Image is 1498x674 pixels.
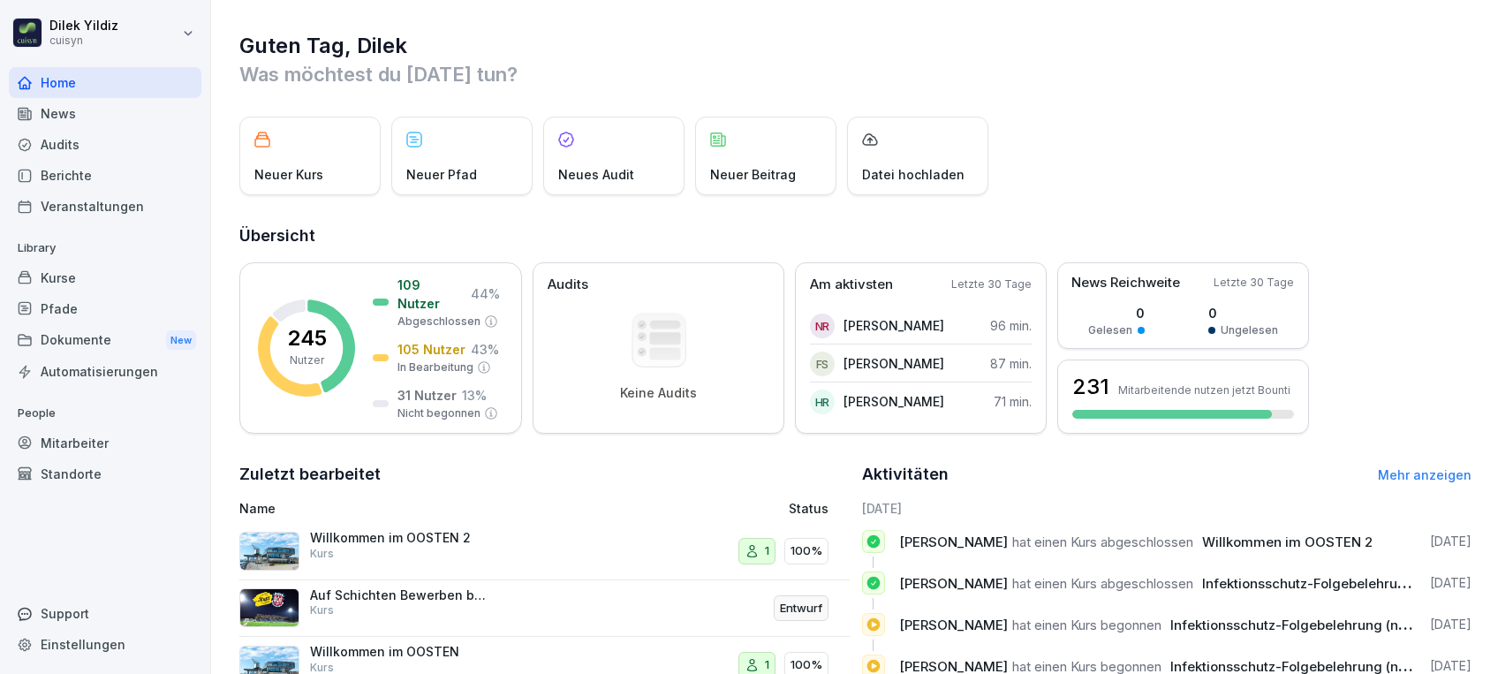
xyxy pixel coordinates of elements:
a: Mehr anzeigen [1378,467,1472,482]
p: 31 Nutzer [397,386,457,405]
a: Kurse [9,262,201,293]
p: [DATE] [1430,616,1472,633]
p: 71 min. [994,392,1032,411]
p: [DATE] [1430,574,1472,592]
p: Gelesen [1088,322,1132,338]
a: Mitarbeiter [9,428,201,458]
p: 44 % [471,284,500,303]
p: Mitarbeitende nutzen jetzt Bounti [1118,383,1290,397]
h1: Guten Tag, Dilek [239,32,1472,60]
a: Einstellungen [9,629,201,660]
p: Letzte 30 Tage [951,276,1032,292]
p: 0 [1208,304,1278,322]
p: [DATE] [1430,533,1472,550]
p: Nicht begonnen [397,405,480,421]
p: [PERSON_NAME] [844,392,944,411]
p: Abgeschlossen [397,314,480,329]
span: hat einen Kurs begonnen [1012,617,1161,633]
p: 109 Nutzer [397,276,465,313]
a: Home [9,67,201,98]
p: Auf Schichten Bewerben beim FSV in der E2N App! [310,587,487,603]
div: Support [9,598,201,629]
p: Audits [548,275,588,295]
p: 1 [765,542,769,560]
img: ix1ykoc2zihs2snthutkekki.png [239,532,299,571]
h2: Aktivitäten [862,462,949,487]
p: 245 [287,328,327,349]
a: Auf Schichten Bewerben beim FSV in der E2N App!KursEntwurf [239,580,850,638]
a: Audits [9,129,201,160]
a: Willkommen im OOSTEN 2Kurs1100% [239,523,850,580]
span: [PERSON_NAME] [899,575,1008,592]
p: 96 min. [990,316,1032,335]
p: Ungelesen [1221,322,1278,338]
h2: Zuletzt bearbeitet [239,462,850,487]
h6: [DATE] [862,499,1472,518]
p: Status [789,499,828,518]
a: Berichte [9,160,201,191]
p: Dilek Yildiz [49,19,118,34]
p: 105 Nutzer [397,340,465,359]
a: News [9,98,201,129]
p: 87 min. [990,354,1032,373]
p: [PERSON_NAME] [844,316,944,335]
span: Infektionsschutz-Folgebelehrung (nach §43 IfSG) [1170,617,1487,633]
p: 100% [791,542,822,560]
p: Name [239,499,617,518]
p: Was möchtest du [DATE] tun? [239,60,1472,88]
p: cuisyn [49,34,118,47]
span: hat einen Kurs abgeschlossen [1012,534,1193,550]
p: 13 % [462,386,487,405]
p: 1 [765,656,769,674]
p: Neues Audit [558,165,634,184]
p: People [9,399,201,428]
p: Am aktivsten [810,275,893,295]
span: hat einen Kurs abgeschlossen [1012,575,1193,592]
h3: 231 [1072,372,1109,402]
p: Datei hochladen [862,165,965,184]
span: [PERSON_NAME] [899,534,1008,550]
p: Willkommen im OOSTEN 2 [310,530,487,546]
p: 0 [1088,304,1145,322]
div: Dokumente [9,324,201,357]
h2: Übersicht [239,223,1472,248]
div: HR [810,390,835,414]
p: 43 % [471,340,499,359]
p: Kurs [310,602,334,618]
img: vko4dyk4lnfa1fwbu5ui5jwj.png [239,588,299,627]
p: Neuer Kurs [254,165,323,184]
p: Nutzer [290,352,324,368]
p: In Bearbeitung [397,360,473,375]
p: Willkommen im OOSTEN [310,644,487,660]
p: Keine Audits [620,385,697,401]
span: [PERSON_NAME] [899,617,1008,633]
a: DokumenteNew [9,324,201,357]
p: [PERSON_NAME] [844,354,944,373]
a: Automatisierungen [9,356,201,387]
p: Entwurf [780,600,822,617]
a: Veranstaltungen [9,191,201,222]
div: FS [810,352,835,376]
p: Library [9,234,201,262]
a: Pfade [9,293,201,324]
span: Willkommen im OOSTEN 2 [1202,534,1373,550]
p: News Reichweite [1071,273,1180,293]
p: Letzte 30 Tage [1214,275,1294,291]
a: Standorte [9,458,201,489]
p: Neuer Pfad [406,165,477,184]
div: NR [810,314,835,338]
p: Neuer Beitrag [710,165,796,184]
p: 100% [791,656,822,674]
p: Kurs [310,546,334,562]
div: New [166,330,196,351]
